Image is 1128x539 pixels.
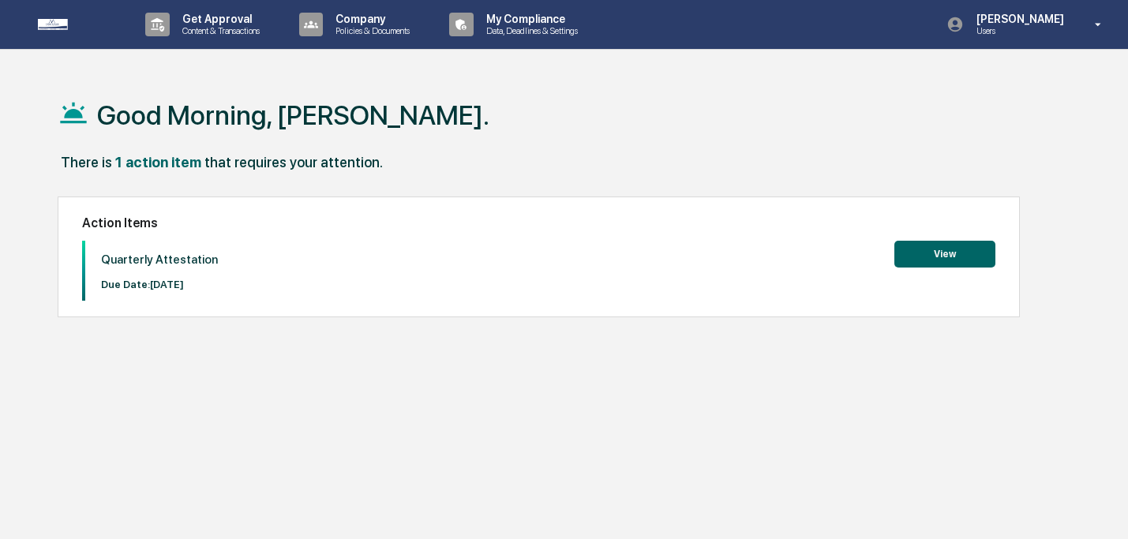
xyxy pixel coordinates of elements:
p: [PERSON_NAME] [964,13,1072,25]
p: Users [964,25,1072,36]
h2: Action Items [82,215,995,230]
img: logo [38,19,114,30]
div: There is [61,154,112,170]
p: Quarterly Attestation [101,253,218,267]
a: View [894,245,995,260]
p: Get Approval [170,13,268,25]
button: View [894,241,995,268]
h1: Good Morning, [PERSON_NAME]. [97,99,489,131]
p: Data, Deadlines & Settings [474,25,586,36]
p: Due Date: [DATE] [101,279,218,290]
div: that requires your attention. [204,154,383,170]
div: 1 action item [115,154,201,170]
p: Policies & Documents [323,25,418,36]
p: Company [323,13,418,25]
p: Content & Transactions [170,25,268,36]
p: My Compliance [474,13,586,25]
